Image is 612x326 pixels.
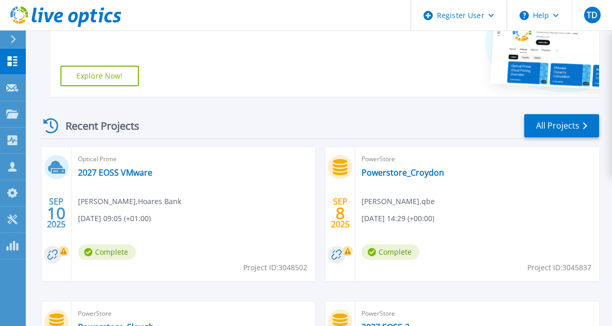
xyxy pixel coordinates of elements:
[362,308,593,319] span: PowerStore
[47,209,66,218] span: 10
[46,194,66,232] div: SEP 2025
[78,244,136,260] span: Complete
[78,167,152,178] a: 2027 EOSS VMware
[362,167,444,178] a: Powerstore_Croydon
[78,308,309,319] span: PowerStore
[336,209,345,218] span: 8
[243,262,307,273] span: Project ID: 3048502
[60,66,139,86] a: Explore Now!
[40,113,153,138] div: Recent Projects
[362,153,593,165] span: PowerStore
[524,114,599,137] a: All Projects
[331,194,350,232] div: SEP 2025
[78,196,181,207] span: [PERSON_NAME] , Hoares Bank
[587,11,598,19] span: TD
[78,153,309,165] span: Optical Prime
[362,213,434,224] span: [DATE] 14:29 (+00:00)
[78,213,151,224] span: [DATE] 09:05 (+01:00)
[527,262,591,273] span: Project ID: 3045837
[362,196,435,207] span: [PERSON_NAME] , qbe
[362,244,419,260] span: Complete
